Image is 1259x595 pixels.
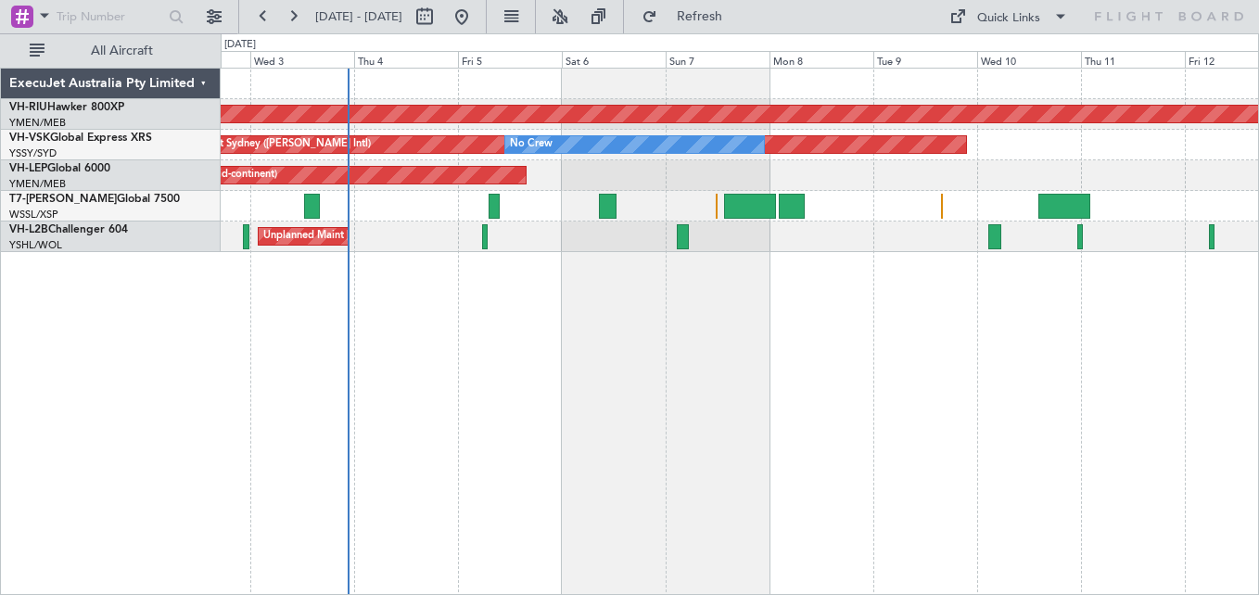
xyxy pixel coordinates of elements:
[9,177,66,191] a: YMEN/MEB
[57,3,163,31] input: Trip Number
[315,8,402,25] span: [DATE] - [DATE]
[977,9,1040,28] div: Quick Links
[48,44,196,57] span: All Aircraft
[9,208,58,222] a: WSSL/XSP
[143,131,371,158] div: Unplanned Maint Sydney ([PERSON_NAME] Intl)
[263,222,568,250] div: Unplanned Maint [GEOGRAPHIC_DATA] ([GEOGRAPHIC_DATA])
[9,238,62,252] a: YSHL/WOL
[9,194,117,205] span: T7-[PERSON_NAME]
[9,146,57,160] a: YSSY/SYD
[873,51,977,68] div: Tue 9
[633,2,744,32] button: Refresh
[9,224,128,235] a: VH-L2BChallenger 604
[9,133,152,144] a: VH-VSKGlobal Express XRS
[9,116,66,130] a: YMEN/MEB
[9,163,47,174] span: VH-LEP
[9,194,180,205] a: T7-[PERSON_NAME]Global 7500
[9,224,48,235] span: VH-L2B
[1081,51,1185,68] div: Thu 11
[977,51,1081,68] div: Wed 10
[9,133,50,144] span: VH-VSK
[666,51,769,68] div: Sun 7
[510,131,553,158] div: No Crew
[940,2,1077,32] button: Quick Links
[224,37,256,53] div: [DATE]
[9,163,110,174] a: VH-LEPGlobal 6000
[562,51,666,68] div: Sat 6
[661,10,739,23] span: Refresh
[458,51,562,68] div: Fri 5
[20,36,201,66] button: All Aircraft
[9,102,47,113] span: VH-RIU
[354,51,458,68] div: Thu 4
[769,51,873,68] div: Mon 8
[250,51,354,68] div: Wed 3
[9,102,124,113] a: VH-RIUHawker 800XP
